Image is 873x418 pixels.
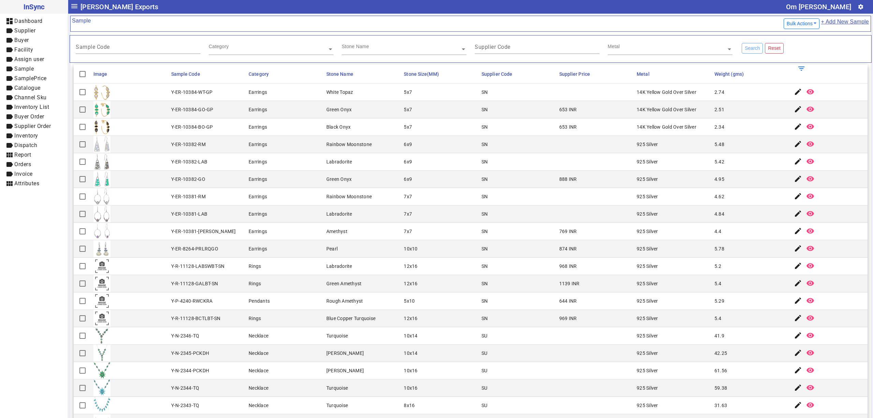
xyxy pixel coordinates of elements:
div: Turquoise [326,332,348,339]
div: Earrings [249,89,267,96]
div: 14K Yellow Gold Over Silver [637,106,696,113]
div: Green Amethyst [326,280,362,287]
div: Y-ER-10381-RM [171,193,206,200]
div: 644 INR [559,298,577,304]
mat-icon: remove_red_eye [806,297,814,305]
div: [PERSON_NAME] [326,367,364,374]
div: SU [482,367,488,374]
mat-icon: settings [858,4,864,10]
div: 12x16 [404,315,417,322]
div: 5.4 [714,315,722,322]
mat-icon: remove_red_eye [806,314,814,322]
div: 5x7 [404,89,412,96]
div: Y-ER-8264-PRLRQGO [171,245,218,252]
mat-icon: edit [794,401,802,409]
mat-icon: remove_red_eye [806,140,814,148]
div: 925 Silver [637,350,658,357]
mat-icon: remove_red_eye [806,349,814,357]
div: 5x7 [404,106,412,113]
div: Y-R-11128-BCTLBT-SN [171,315,221,322]
mat-icon: label [5,103,14,111]
img: 46fad302-c46c-4321-a48e-a5a0dd7cde31 [93,223,110,240]
div: 5.4 [714,280,722,287]
div: SN [482,298,488,304]
div: SU [482,332,488,339]
div: Earrings [249,124,267,130]
div: Green Onyx [326,106,352,113]
div: 925 Silver [637,315,658,322]
div: Amethyst [326,228,347,235]
div: Necklace [249,367,268,374]
div: Y-ER-10382-GO [171,176,205,183]
div: Y-ER-10382-LAB [171,158,208,165]
div: Y-N-2345-PCKDH [171,350,209,357]
mat-icon: edit [794,384,802,392]
div: SU [482,350,488,357]
mat-icon: label [5,55,14,63]
div: SU [482,385,488,391]
mat-icon: remove_red_eye [806,227,814,235]
span: Attributes [14,180,39,187]
div: 5.42 [714,158,724,165]
div: Labradorite [326,211,352,217]
mat-icon: filter_list [797,64,805,73]
div: 42.25 [714,350,727,357]
div: 7x7 [404,211,412,217]
div: SN [482,193,488,200]
div: 925 Silver [637,228,658,235]
div: 6x9 [404,141,412,148]
div: 10x16 [404,367,417,374]
mat-icon: remove_red_eye [806,175,814,183]
mat-icon: edit [794,88,802,96]
span: Dashboard [14,18,43,24]
span: Category [249,71,269,77]
div: Labradorite [326,158,352,165]
div: Y-N-2344-PCKDH [171,367,209,374]
div: 968 INR [559,263,577,270]
mat-icon: edit [794,349,802,357]
div: 7x7 [404,228,412,235]
img: 36df5c23-c239-4fd5-973b-639d091fe286 [93,327,110,344]
div: 6x9 [404,158,412,165]
div: 925 Silver [637,245,658,252]
div: 925 Silver [637,385,658,391]
span: Weight (gms) [714,71,744,77]
span: Metal [637,71,650,77]
div: 925 Silver [637,176,658,183]
img: 934b3a39-50bb-4311-a0d8-b83f8e581c08 [93,84,110,101]
div: 5x7 [404,124,412,130]
span: Supplier Order [14,123,51,129]
mat-icon: edit [794,262,802,270]
div: Turquoise [326,402,348,409]
span: Stone Name [326,71,353,77]
div: Y-ER-10382-RM [171,141,206,148]
img: comingsoon.png [93,292,110,309]
span: Supplier [14,27,35,34]
div: 2.34 [714,124,724,130]
img: fc650671-0767-4822-9a64-faea5dca9abc [93,240,110,257]
span: Buyer Order [14,113,44,120]
button: Reset [765,43,784,54]
div: 925 Silver [637,298,658,304]
img: 5c2b211f-6f96-4fe0-8543-6927345fe3c3 [93,118,110,135]
div: 12x16 [404,263,417,270]
mat-icon: edit [794,244,802,253]
span: Channel Sku [14,94,47,101]
mat-icon: remove_red_eye [806,244,814,253]
mat-icon: remove_red_eye [806,366,814,374]
span: Sample [14,66,34,72]
img: 6b33a039-b376-4f09-8191-9e6e7e61375c [93,136,110,153]
mat-icon: edit [794,366,802,374]
mat-icon: edit [794,331,802,340]
div: Pendants [249,298,270,304]
img: 6a568fa2-e3cf-4a61-8524-caf1fabebe15 [93,153,110,170]
img: c4adb8e5-6a7c-4f45-91f3-bd82e4bdf606 [93,362,110,379]
div: Category [209,43,229,50]
img: comingsoon.png [93,275,110,292]
div: 925 Silver [637,402,658,409]
div: 12x16 [404,280,417,287]
mat-icon: remove_red_eye [806,88,814,96]
div: 6x9 [404,176,412,183]
div: 4.95 [714,176,724,183]
mat-icon: remove_red_eye [806,384,814,392]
